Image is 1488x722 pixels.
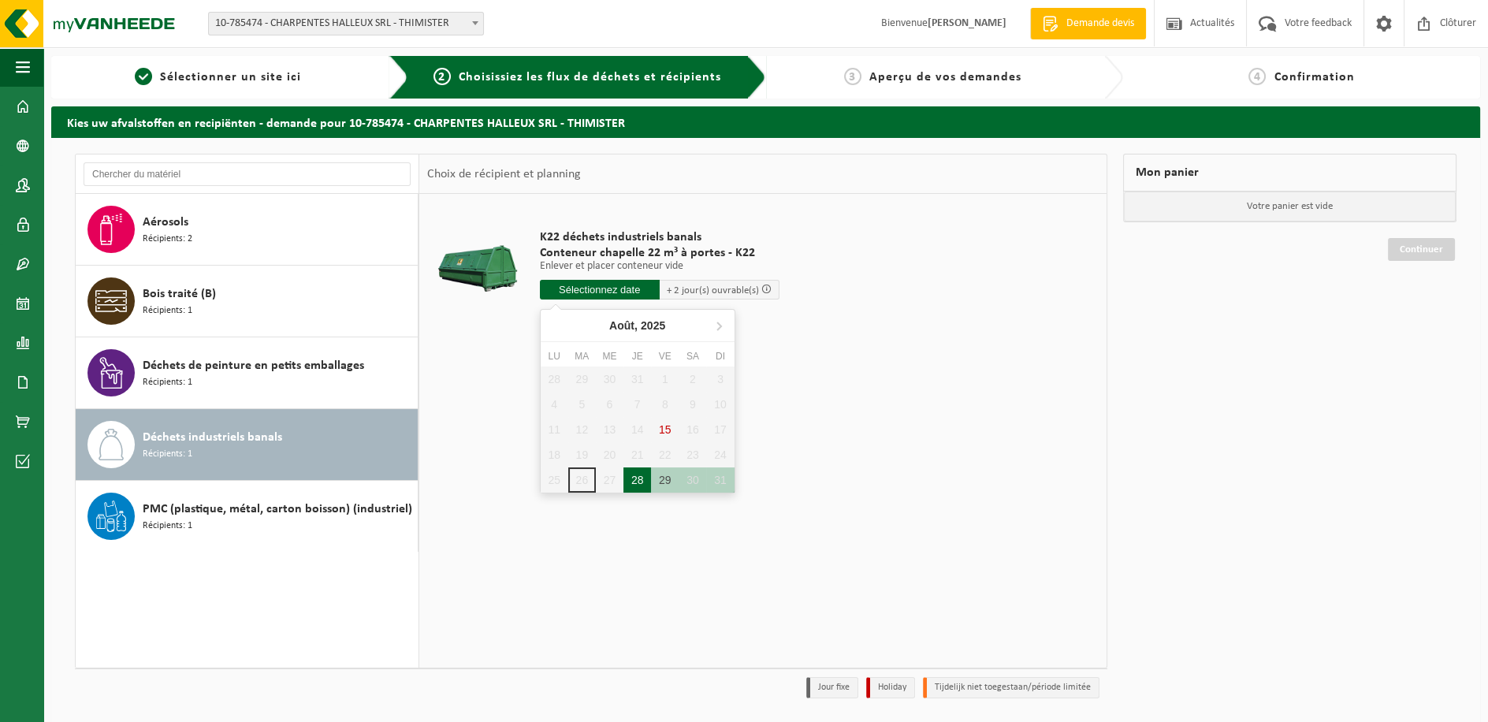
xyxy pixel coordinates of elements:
div: Mon panier [1123,154,1456,192]
span: PMC (plastique, métal, carton boisson) (industriel) [143,500,412,519]
span: Demande devis [1062,16,1138,32]
span: 3 [844,68,861,85]
a: 1Sélectionner un site ici [59,68,377,87]
span: 4 [1248,68,1266,85]
a: Demande devis [1030,8,1146,39]
p: Votre panier est vide [1124,192,1456,221]
span: Déchets de peinture en petits emballages [143,356,364,375]
span: Aperçu de vos demandes [869,71,1021,84]
button: Déchets industriels banals Récipients: 1 [76,409,418,481]
h2: Kies uw afvalstoffen en recipiënten - demande pour 10-785474 - CHARPENTES HALLEUX SRL - THIMISTER [51,106,1480,137]
a: Continuer [1388,238,1455,261]
button: PMC (plastique, métal, carton boisson) (industriel) Récipients: 1 [76,481,418,552]
div: Je [623,348,651,364]
li: Jour fixe [806,677,858,698]
button: Déchets de peinture en petits emballages Récipients: 1 [76,337,418,409]
span: 2 [433,68,451,85]
input: Sélectionnez date [540,280,660,300]
div: Ve [651,348,679,364]
span: Récipients: 1 [143,375,192,390]
span: Sélectionner un site ici [160,71,301,84]
span: 10-785474 - CHARPENTES HALLEUX SRL - THIMISTER [208,12,484,35]
div: Lu [541,348,568,364]
p: Enlever et placer conteneur vide [540,261,779,272]
div: Août, [603,313,671,338]
span: Récipients: 1 [143,447,192,462]
span: Aérosols [143,213,188,232]
div: Sa [679,348,706,364]
span: 10-785474 - CHARPENTES HALLEUX SRL - THIMISTER [209,13,483,35]
div: Ma [568,348,596,364]
input: Chercher du matériel [84,162,411,186]
span: Récipients: 2 [143,232,192,247]
div: 28 [623,467,651,493]
li: Holiday [866,677,915,698]
span: Confirmation [1274,71,1354,84]
span: Récipients: 1 [143,519,192,534]
span: Conteneur chapelle 22 m³ à portes - K22 [540,245,779,261]
div: Me [596,348,623,364]
div: Choix de récipient et planning [419,154,589,194]
span: Déchets industriels banals [143,428,282,447]
button: Bois traité (B) Récipients: 1 [76,266,418,337]
span: Choisissiez les flux de déchets et récipients [459,71,721,84]
span: + 2 jour(s) ouvrable(s) [667,285,759,296]
span: Récipients: 1 [143,303,192,318]
i: 2025 [641,320,665,331]
span: K22 déchets industriels banals [540,229,779,245]
li: Tijdelijk niet toegestaan/période limitée [923,677,1099,698]
strong: [PERSON_NAME] [928,17,1006,29]
div: 29 [651,467,679,493]
span: Bois traité (B) [143,285,216,303]
div: Di [706,348,734,364]
button: Aérosols Récipients: 2 [76,194,418,266]
span: 1 [135,68,152,85]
